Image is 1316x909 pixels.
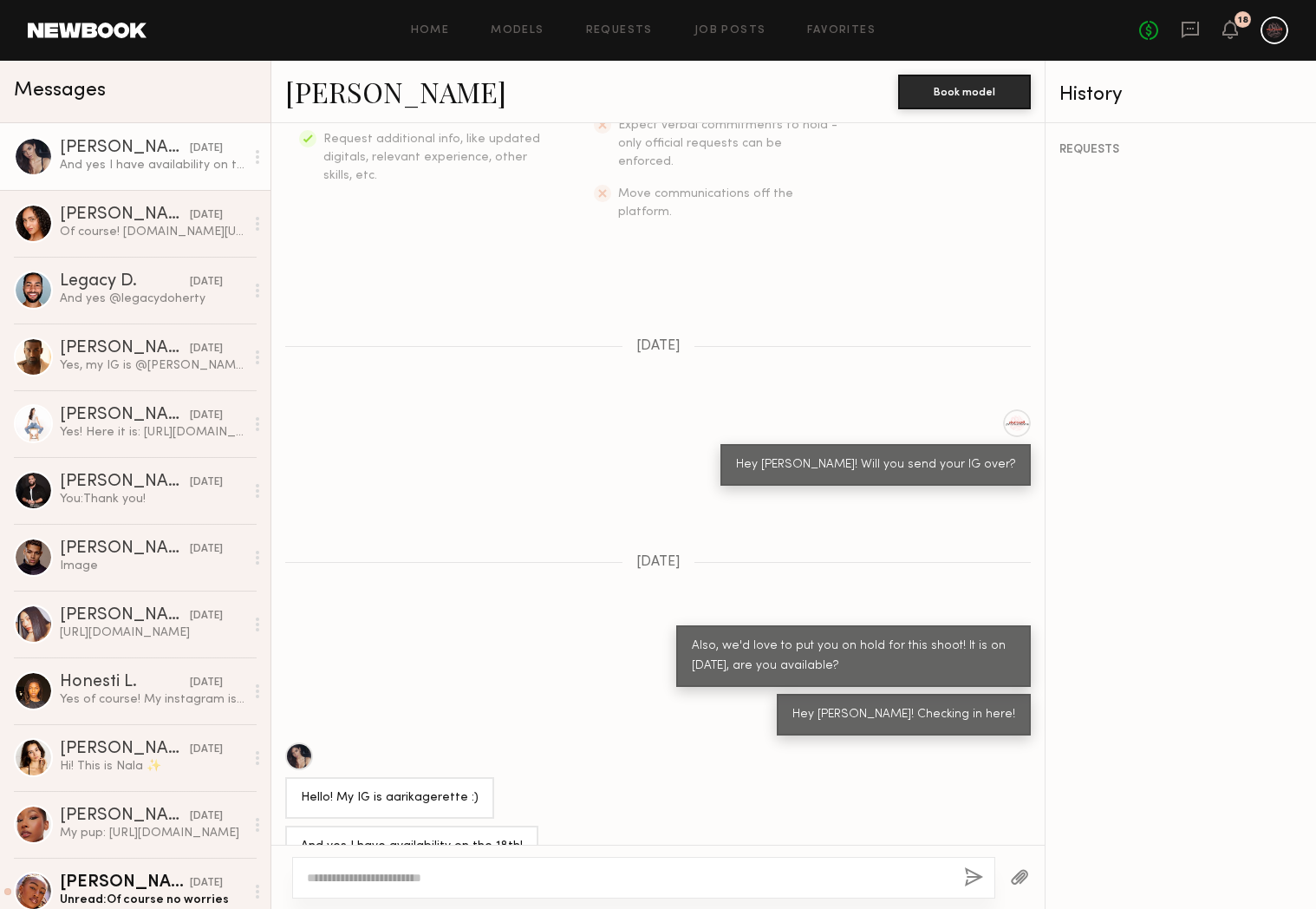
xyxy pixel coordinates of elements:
div: And yes I have availability on the 18th! [60,157,244,173]
div: Hello! My IG is aarikagerette :) [301,788,479,808]
div: My pup: [URL][DOMAIN_NAME] [60,825,244,841]
div: Also, we'd love to put you on hold for this shoot! It is on [DATE], are you available? [692,637,1015,677]
div: Yes of course! My instagram is @itshonesti [60,691,244,708]
div: [DATE] [190,408,223,424]
div: Hey [PERSON_NAME]! Checking in here! [792,705,1015,725]
div: [DATE] [190,274,223,291]
span: Request additional info, like updated digitals, relevant experience, other skills, etc. [323,134,540,181]
div: [DATE] [190,875,223,892]
div: [DATE] [190,207,223,224]
div: [PERSON_NAME] [60,607,190,625]
div: Honesti L. [60,674,190,691]
a: Job Posts [694,25,766,36]
div: REQUESTS [1059,144,1302,156]
a: Models [491,25,544,36]
a: Favorites [807,25,876,36]
div: You: Thank you! [60,491,244,507]
div: And yes I have availability on the 18th! [301,837,523,857]
div: [DATE] [190,141,223,157]
div: [DATE] [190,675,223,691]
div: [URL][DOMAIN_NAME] [60,625,244,641]
div: [PERSON_NAME] [60,340,190,357]
span: [DATE] [636,339,681,354]
div: Image [60,558,244,574]
div: Hi! This is Nala ✨ [60,758,244,775]
div: [PERSON_NAME] [60,407,190,424]
div: And yes @legacydoherty [60,291,244,307]
div: [PERSON_NAME] [60,741,190,758]
div: Yes, my IG is @[PERSON_NAME] [60,357,244,374]
div: [DATE] [190,608,223,625]
span: Messages [14,81,106,101]
div: 18 [1238,16,1248,25]
span: [DATE] [636,555,681,570]
div: Yes! Here it is: [URL][DOMAIN_NAME] [60,424,244,441]
span: Move communications off the platform. [618,188,793,218]
span: Expect verbal commitments to hold - only official requests can be enforced. [618,120,837,167]
div: [PERSON_NAME] [60,540,190,558]
div: [PERSON_NAME] [60,206,190,224]
div: Legacy D. [60,273,190,291]
div: [DATE] [190,341,223,357]
a: Home [411,25,450,36]
div: [PERSON_NAME] [60,140,190,157]
div: [PERSON_NAME] [60,874,190,892]
div: Of course! [DOMAIN_NAME][URL][DOMAIN_NAME][PERSON_NAME] [60,224,244,240]
div: Hey [PERSON_NAME]! Will you send your IG over? [736,455,1015,475]
div: [DATE] [190,808,223,825]
a: Requests [586,25,653,36]
button: Book model [898,75,1031,109]
a: [PERSON_NAME] [285,73,506,110]
div: [PERSON_NAME] [60,808,190,825]
div: History [1059,85,1302,105]
div: Unread: Of course no worries [60,892,244,908]
div: [DATE] [190,742,223,758]
div: [PERSON_NAME] [60,474,190,491]
div: [DATE] [190,474,223,491]
div: [DATE] [190,541,223,558]
a: Book model [898,83,1031,98]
